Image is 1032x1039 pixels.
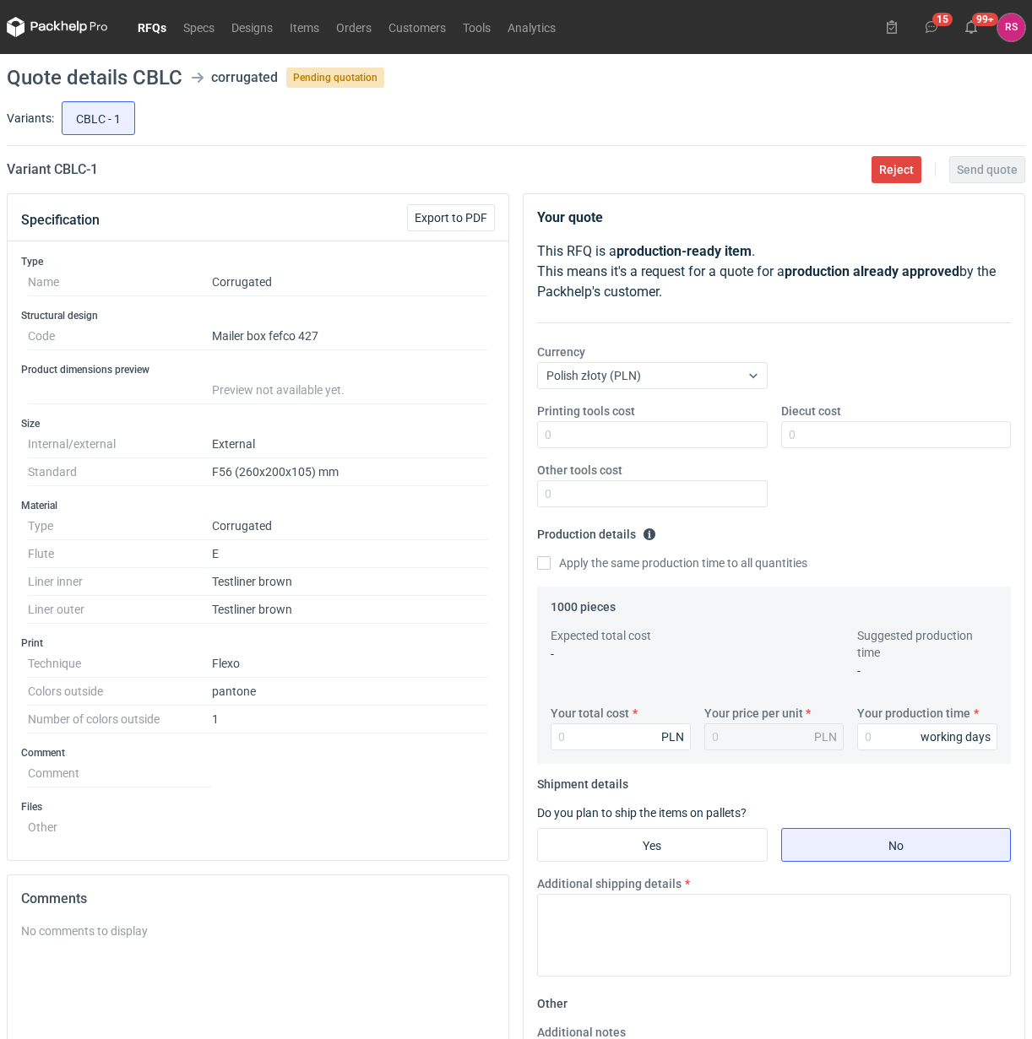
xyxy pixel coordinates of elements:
input: 0 [781,421,1012,448]
dt: Flute [28,540,212,568]
dd: Corrugated [212,512,488,540]
a: Orders [328,17,380,37]
button: RS [997,14,1025,41]
dd: External [212,430,488,458]
div: working days [921,728,991,745]
span: Send quote [957,164,1018,176]
label: No [781,828,1012,862]
div: No comments to display [21,923,495,939]
dt: Number of colors outside [28,706,212,733]
dd: Testliner brown [212,568,488,596]
button: Send quote [949,156,1025,183]
h3: Comment [21,746,495,760]
a: Items [281,17,328,37]
button: Reject [872,156,921,183]
span: Pending quotation [286,68,384,88]
h1: Quote details CBLC [7,68,182,88]
a: Analytics [499,17,564,37]
legend: 1000 pieces [551,593,616,614]
dt: Comment [28,760,212,787]
dt: Internal/external [28,430,212,458]
dt: Name [28,268,212,296]
dd: Corrugated [212,268,488,296]
legend: Shipment details [537,771,628,791]
label: Apply the same production time to all quantities [537,555,807,571]
button: Specification [21,200,100,241]
h2: Variant CBLC - 1 [7,160,98,180]
h3: Print [21,636,495,650]
dd: Mailer box fefco 427 [212,322,488,350]
label: Additional shipping details [537,875,682,892]
dd: 1 [212,706,488,733]
label: Your total cost [551,705,629,722]
dt: Colors outside [28,678,212,706]
p: - [857,663,997,679]
span: Polish złoty (PLN) [546,369,641,382]
dt: Code [28,322,212,350]
input: 0 [857,723,997,750]
dd: pantone [212,678,488,706]
dd: Testliner brown [212,596,488,624]
label: Suggested production time [857,627,997,661]
h3: Material [21,499,495,512]
button: 15 [918,14,945,41]
div: PLN [661,728,684,745]
dt: Liner inner [28,568,212,596]
span: Export to PDF [415,212,487,224]
h2: Comments [21,889,495,909]
a: Specs [175,17,223,37]
dd: F56 (260x200x105) mm [212,458,488,486]
p: This RFQ is a . This means it's a request for a quote for a by the Packhelp's customer. [537,241,1011,302]
input: 0 [537,480,768,507]
a: Tools [454,17,499,37]
h3: Type [21,255,495,268]
label: Yes [537,828,768,862]
a: Designs [223,17,281,37]
dt: Liner outer [28,596,212,624]
button: Export to PDF [407,204,495,231]
dt: Type [28,512,212,540]
span: Reject [879,164,914,176]
strong: production already approved [785,263,959,279]
strong: production-ready item [616,243,752,259]
dt: Technique [28,650,212,678]
div: corrugated [211,68,278,88]
div: Rafał Stani [997,14,1025,41]
label: Your production time [857,705,970,722]
label: Diecut cost [781,403,841,419]
label: Other tools cost [537,462,622,479]
div: PLN [814,728,837,745]
dt: Other [28,814,212,834]
h3: Structural design [21,309,495,322]
svg: Packhelp Pro [7,17,108,37]
dd: Flexo [212,650,488,678]
legend: Production details [537,521,656,541]
h3: Size [21,417,495,430]
label: Expected total cost [551,627,651,644]
label: CBLC - 1 [62,101,135,135]
input: 0 [551,723,691,750]
label: Printing tools cost [537,403,635,419]
input: 0 [537,421,768,448]
label: Do you plan to ship the items on pallets? [537,806,747,820]
label: Currency [537,344,585,360]
span: Preview not available yet. [212,383,345,397]
legend: Other [537,990,568,1010]
p: - [551,646,691,663]
label: Your price per unit [704,705,803,722]
h3: Product dimensions preview [21,363,495,376]
button: 99+ [958,14,985,41]
dt: Standard [28,458,212,486]
a: RFQs [129,17,175,37]
a: Customers [380,17,454,37]
h3: Files [21,800,495,814]
strong: Your quote [537,209,603,225]
label: Variants: [7,110,54,127]
dd: E [212,540,488,568]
